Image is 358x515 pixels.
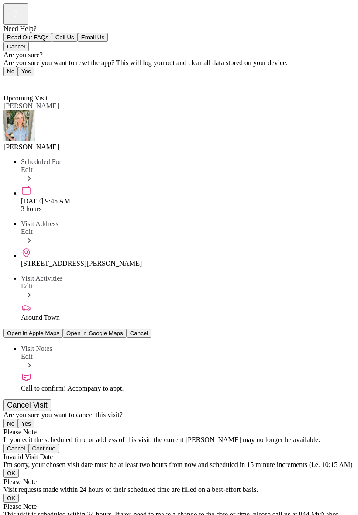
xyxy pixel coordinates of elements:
img: avatar [3,110,35,141]
span: Scheduled For [21,158,62,165]
div: Need Help? [3,25,355,33]
button: No [3,419,18,428]
div: Please Note [3,478,355,486]
span: Edit [21,166,33,173]
div: Are you sure? [3,51,355,59]
div: If you edit the scheduled time or address of this visit, the current [PERSON_NAME] may no longer ... [3,436,355,444]
button: Call Us [52,33,78,42]
button: Email Us [78,33,108,42]
span: Visit Notes [21,345,52,352]
button: OK [3,494,19,503]
button: Yes [18,419,34,428]
div: Around Town [21,314,355,322]
div: I'm sorry, your chosen visit date must be at least two hours from now and scheduled in 15 minute ... [3,461,355,469]
button: Cancel [3,444,29,453]
span: Edit [21,282,33,290]
span: Visit Address [21,220,59,227]
button: Open in Apple Maps [3,329,63,338]
button: OK [3,469,19,478]
div: Are you sure you want to cancel this visit? [3,411,355,419]
div: [PERSON_NAME] [3,143,355,151]
a: Back [3,79,23,86]
span: Back [9,79,23,86]
span: [PERSON_NAME] [3,102,59,110]
div: Call to confirm! Accompany to appt. [21,385,355,392]
button: Cancel [3,42,29,51]
span: Upcoming Visit [3,94,48,102]
div: Please Note [3,503,355,511]
button: Read Our FAQs [3,33,52,42]
span: Edit [21,228,33,235]
div: Invalid Visit Date [3,453,355,461]
button: Cancel [127,329,152,338]
div: Please Note [3,428,355,436]
button: No [3,67,18,76]
button: Open in Google Maps [63,329,127,338]
div: [DATE] 9:45 AM [21,197,355,205]
div: Are you sure you want to reset the app? This will log you out and clear all data stored on your d... [3,59,355,67]
div: Visit requests made within 24 hours of their scheduled time are filled on a best-effort basis. [3,486,355,494]
button: Cancel Visit [3,399,51,411]
span: Edit [21,353,33,360]
div: 3 hours [21,205,355,213]
span: Visit Activities [21,275,62,282]
div: [STREET_ADDRESS][PERSON_NAME] [21,260,355,268]
button: Continue [29,444,59,453]
button: Yes [18,67,34,76]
